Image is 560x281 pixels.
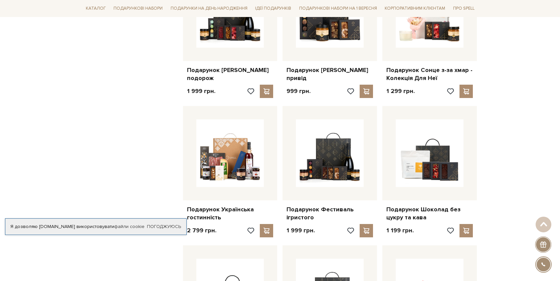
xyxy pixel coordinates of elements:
[382,3,448,14] a: Корпоративним клієнтам
[450,3,477,14] a: Про Spell
[386,87,415,95] p: 1 299 грн.
[111,3,165,14] a: Подарункові набори
[386,227,414,234] p: 1 199 грн.
[187,66,273,82] a: Подарунок [PERSON_NAME] подорож
[147,224,181,230] a: Погоджуюсь
[187,206,273,221] a: Подарунок Українська гостинність
[252,3,294,14] a: Ідеї подарунків
[287,227,315,234] p: 1 999 грн.
[5,224,186,230] div: Я дозволяю [DOMAIN_NAME] використовувати
[287,206,373,221] a: Подарунок Фестиваль ігристого
[187,87,215,95] p: 1 999 грн.
[297,3,380,14] a: Подарункові набори на 1 Вересня
[187,227,216,234] p: 2 799 грн.
[287,66,373,82] a: Подарунок [PERSON_NAME] привід
[386,66,473,82] a: Подарунок Сонце з-за хмар - Колекція Для Неї
[114,224,145,229] a: файли cookie
[287,87,311,95] p: 999 грн.
[83,3,109,14] a: Каталог
[386,206,473,221] a: Подарунок Шоколад без цукру та кава
[168,3,250,14] a: Подарунки на День народження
